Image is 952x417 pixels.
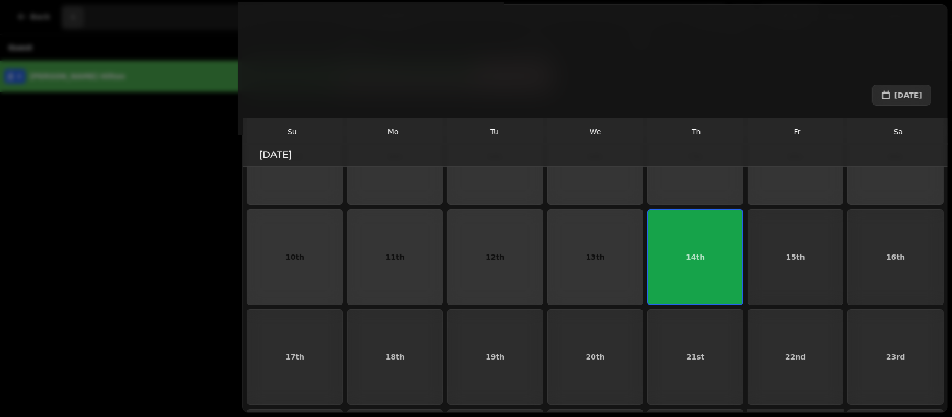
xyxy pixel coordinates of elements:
[647,126,745,137] div: Th
[647,209,743,305] button: 14th
[686,353,705,361] p: 21st
[247,309,343,406] button: 17th
[259,147,931,162] h3: [DATE]
[285,253,304,261] p: 10th
[847,309,944,406] button: 23rd
[269,47,297,60] span: [DATE]
[872,85,931,106] button: [DATE]
[385,353,404,361] p: 18th
[547,209,644,305] button: 13th
[886,353,905,361] p: 23rd
[385,253,404,261] p: 11th
[647,309,743,406] button: 21st
[447,309,543,406] button: 19th
[748,209,844,305] button: 15th
[785,353,806,361] p: 22nd
[586,353,605,361] p: 20th
[847,209,944,305] button: 16th
[445,126,544,137] div: Tu
[347,309,443,406] button: 18th
[486,353,504,361] p: 19th
[274,11,345,24] h3: Create Booking
[323,47,384,60] span: Guests & Time
[894,91,922,99] span: [DATE]
[547,309,644,406] button: 20th
[748,309,844,406] button: 22nd
[285,353,304,361] p: 17th
[447,209,543,305] button: 12th
[886,253,905,261] p: 16th
[411,47,435,60] span: Guest
[344,126,443,137] div: Mo
[586,253,605,261] p: 13th
[486,253,504,261] p: 12th
[243,126,341,137] div: Su
[347,209,443,305] button: 11th
[686,253,705,261] p: 14th
[786,253,805,261] p: 15th
[546,126,645,137] div: We
[849,126,948,137] div: Sa
[259,88,591,102] h2: Select a date
[247,209,343,305] button: 10th
[748,126,847,137] div: Fr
